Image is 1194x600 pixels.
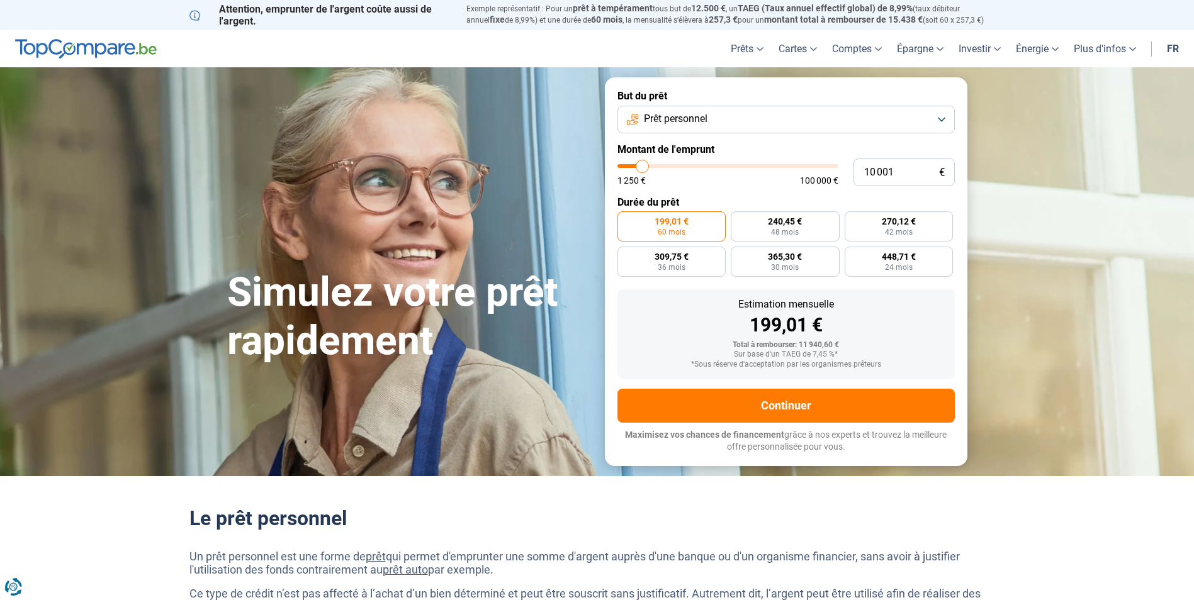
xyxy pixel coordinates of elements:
[658,264,685,271] span: 36 mois
[591,14,622,25] span: 60 mois
[628,350,945,359] div: Sur base d'un TAEG de 7,45 %*
[691,3,726,13] span: 12.500 €
[655,252,689,261] span: 309,75 €
[628,360,945,369] div: *Sous réserve d'acceptation par les organismes prêteurs
[825,30,889,67] a: Comptes
[655,217,689,226] span: 199,01 €
[466,3,1005,26] p: Exemple représentatif : Pour un tous but de , un (taux débiteur annuel de 8,99%) et une durée de ...
[709,14,738,25] span: 257,3 €
[617,429,955,453] p: grâce à nos experts et trouvez la meilleure offre personnalisée pour vous.
[771,30,825,67] a: Cartes
[885,264,913,271] span: 24 mois
[764,14,923,25] span: montant total à rembourser de 15.438 €
[882,217,916,226] span: 270,12 €
[617,106,955,133] button: Prêt personnel
[768,217,802,226] span: 240,45 €
[490,14,505,25] span: fixe
[885,228,913,236] span: 42 mois
[573,3,653,13] span: prêt à tempérament
[189,506,1005,530] h2: Le prêt personnel
[628,341,945,350] div: Total à rembourser: 11 940,60 €
[15,39,157,59] img: TopCompare
[189,3,451,27] p: Attention, emprunter de l'argent coûte aussi de l'argent.
[658,228,685,236] span: 60 mois
[189,550,1005,577] p: Un prêt personnel est une forme de qui permet d'emprunter une somme d'argent auprès d'une banque ...
[617,196,955,208] label: Durée du prêt
[1159,30,1186,67] a: fr
[939,167,945,178] span: €
[771,228,799,236] span: 48 mois
[882,252,916,261] span: 448,71 €
[738,3,913,13] span: TAEG (Taux annuel effectif global) de 8,99%
[771,264,799,271] span: 30 mois
[617,176,646,185] span: 1 250 €
[617,143,955,155] label: Montant de l'emprunt
[628,316,945,335] div: 199,01 €
[227,269,590,365] h1: Simulez votre prêt rapidement
[625,430,784,440] span: Maximisez vos chances de financement
[366,550,386,563] a: prêt
[617,90,955,102] label: But du prêt
[723,30,771,67] a: Prêts
[951,30,1008,67] a: Investir
[768,252,802,261] span: 365,30 €
[889,30,951,67] a: Épargne
[1008,30,1066,67] a: Énergie
[383,563,428,576] a: prêt auto
[644,112,707,126] span: Prêt personnel
[1066,30,1144,67] a: Plus d'infos
[617,389,955,423] button: Continuer
[628,299,945,309] div: Estimation mensuelle
[800,176,838,185] span: 100 000 €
